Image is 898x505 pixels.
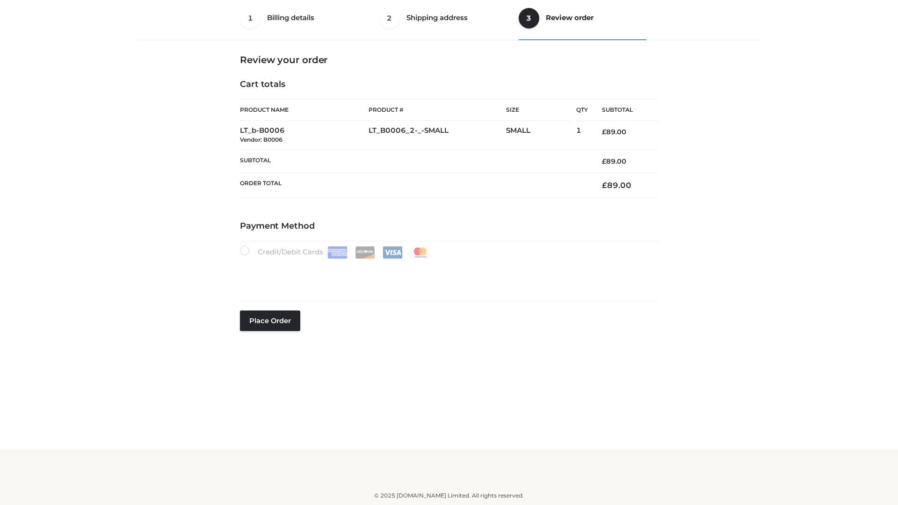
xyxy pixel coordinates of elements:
img: Amex [327,246,348,259]
td: 1 [576,121,588,150]
td: LT_b-B0006 [240,121,369,150]
img: Discover [355,246,375,259]
th: Size [506,100,572,121]
small: Vendor: B0006 [240,136,282,143]
bdi: 89.00 [602,180,631,190]
button: Place order [240,310,300,331]
bdi: 89.00 [602,157,626,166]
h3: Review your order [240,54,658,65]
label: Credit/Debit Cards [240,246,431,259]
span: £ [602,157,606,166]
h4: Payment Method [240,221,658,231]
bdi: 89.00 [602,128,626,136]
th: Product Name [240,99,369,121]
iframe: Secure payment input frame [238,257,656,291]
img: Mastercard [410,246,430,259]
td: LT_B0006_2-_-SMALL [369,121,506,150]
td: SMALL [506,121,576,150]
th: Subtotal [240,150,588,173]
th: Qty [576,99,588,121]
th: Subtotal [588,100,658,121]
img: Visa [383,246,403,259]
div: © 2025 [DOMAIN_NAME] Limited. All rights reserved. [139,491,759,500]
h4: Cart totals [240,79,658,90]
th: Product # [369,99,506,121]
th: Order Total [240,173,588,198]
span: £ [602,180,607,190]
span: £ [602,128,606,136]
